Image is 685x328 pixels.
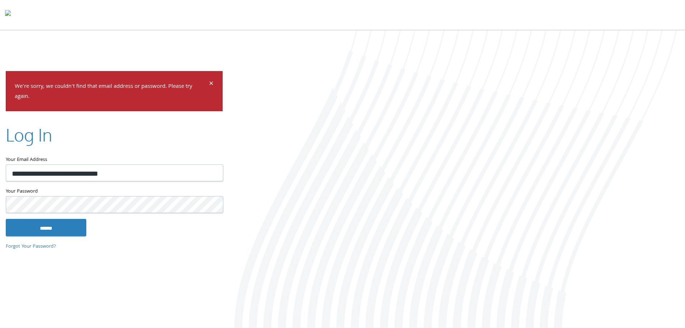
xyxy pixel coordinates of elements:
[6,123,52,147] h2: Log In
[209,80,214,89] button: Dismiss alert
[15,81,208,102] p: We're sorry, we couldn't find that email address or password. Please try again.
[6,242,56,250] a: Forgot Your Password?
[6,187,223,196] label: Your Password
[5,8,11,22] img: todyl-logo-dark.svg
[209,77,214,91] span: ×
